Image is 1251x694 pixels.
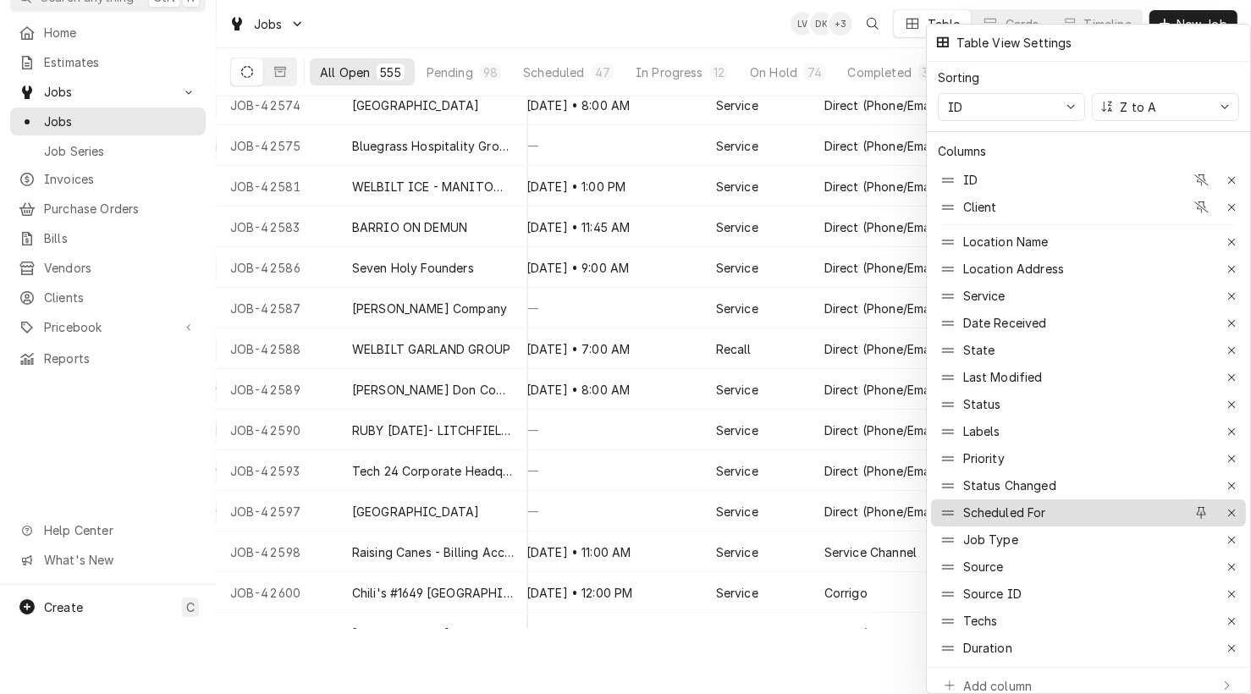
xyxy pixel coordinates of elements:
[963,341,995,359] div: State
[931,256,1246,283] div: Location Address
[931,499,1246,526] div: Scheduled For
[938,142,987,160] div: Columns
[963,449,1005,467] div: Priority
[955,34,1072,52] div: Table View Settings
[931,526,1246,554] div: Job Type
[963,171,978,189] div: ID
[963,395,1001,413] div: Status
[931,391,1246,418] div: Status
[963,639,1012,657] div: Duration
[963,287,1006,305] div: Service
[931,608,1246,635] div: Techs
[963,260,1065,278] div: Location Address
[963,314,1047,332] div: Date Received
[931,472,1246,499] div: Status Changed
[931,581,1246,608] div: Source ID
[931,194,1246,221] div: Client
[963,504,1046,521] div: Scheduled For
[931,167,1246,194] div: ID
[931,229,1246,256] div: Location Name
[931,283,1246,310] div: Service
[931,635,1246,662] div: Duration
[931,337,1246,364] div: State
[931,445,1246,472] div: Priority
[963,198,997,216] div: Client
[963,368,1043,386] div: Last Modified
[963,558,1004,576] div: Source
[963,476,1056,494] div: Status Changed
[1117,98,1160,116] div: Z to A
[931,418,1246,445] div: Labels
[963,531,1018,548] div: Job Type
[963,422,1000,440] div: Labels
[945,98,966,116] div: ID
[963,585,1022,603] div: Source ID
[963,612,998,630] div: Techs
[931,310,1246,337] div: Date Received
[963,233,1049,251] div: Location Name
[931,554,1246,581] div: Source
[938,69,980,86] div: Sorting
[938,93,1085,121] button: ID
[931,364,1246,391] div: Last Modified
[1092,93,1239,121] button: Z to A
